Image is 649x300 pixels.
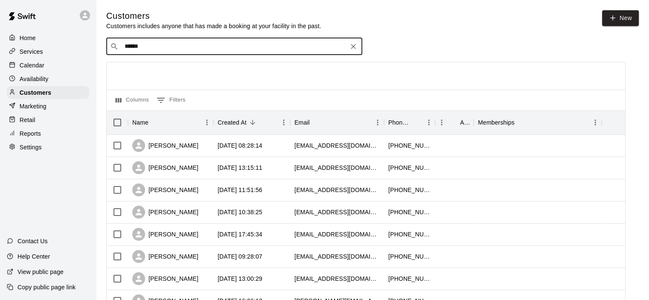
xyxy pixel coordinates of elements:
[132,111,148,134] div: Name
[347,41,359,52] button: Clear
[132,139,198,152] div: [PERSON_NAME]
[17,268,64,276] p: View public page
[247,117,259,128] button: Sort
[20,88,51,97] p: Customers
[132,228,198,241] div: [PERSON_NAME]
[132,272,198,285] div: [PERSON_NAME]
[20,116,35,124] p: Retail
[388,141,431,150] div: +15628819027
[128,111,213,134] div: Name
[20,129,41,138] p: Reports
[148,117,160,128] button: Sort
[7,100,89,113] a: Marketing
[7,141,89,154] a: Settings
[435,116,448,129] button: Menu
[277,116,290,129] button: Menu
[460,111,469,134] div: Age
[7,73,89,85] a: Availability
[388,274,431,283] div: +16197992500
[388,252,431,261] div: +19516602090
[7,32,89,44] a: Home
[218,252,262,261] div: 2025-10-10 09:28:07
[218,186,262,194] div: 2025-10-12 11:51:56
[20,75,49,83] p: Availability
[294,274,380,283] div: bojorquezapril@yahoo.com
[7,86,89,99] a: Customers
[20,102,47,111] p: Marketing
[384,111,435,134] div: Phone Number
[294,230,380,239] div: kylieteresa182@gmail.com
[106,10,321,22] h5: Customers
[589,116,602,129] button: Menu
[435,111,474,134] div: Age
[388,111,410,134] div: Phone Number
[106,38,362,55] div: Search customers by name or email
[132,250,198,263] div: [PERSON_NAME]
[294,186,380,194] div: victoriamateo17@gmail.com
[218,230,262,239] div: 2025-10-10 17:45:34
[294,163,380,172] div: terhanewby@gmail.com
[218,163,262,172] div: 2025-10-12 13:15:11
[213,111,290,134] div: Created At
[17,252,50,261] p: Help Center
[448,117,460,128] button: Sort
[7,114,89,126] a: Retail
[602,10,639,26] a: New
[388,163,431,172] div: +17606306051
[114,93,151,107] button: Select columns
[515,117,527,128] button: Sort
[478,111,515,134] div: Memberships
[201,116,213,129] button: Menu
[294,111,310,134] div: Email
[218,274,262,283] div: 2025-10-09 13:00:29
[106,22,321,30] p: Customers includes anyone that has made a booking at your facility in the past.
[388,230,431,239] div: +17148510237
[132,183,198,196] div: [PERSON_NAME]
[294,252,380,261] div: chriistiina.cook@gmail.com
[20,61,44,70] p: Calendar
[371,116,384,129] button: Menu
[422,116,435,129] button: Menu
[7,127,89,140] a: Reports
[474,111,602,134] div: Memberships
[294,141,380,150] div: monickmike31@yahoo.com
[310,117,322,128] button: Sort
[218,208,262,216] div: 2025-10-11 10:38:25
[294,208,380,216] div: mmflores13@gmail.com
[410,117,422,128] button: Sort
[17,283,76,291] p: Copy public page link
[132,206,198,218] div: [PERSON_NAME]
[20,34,36,42] p: Home
[7,59,89,72] a: Calendar
[17,237,48,245] p: Contact Us
[388,208,431,216] div: +19515536006
[154,93,188,107] button: Show filters
[290,111,384,134] div: Email
[132,161,198,174] div: [PERSON_NAME]
[218,111,247,134] div: Created At
[20,143,42,151] p: Settings
[7,45,89,58] a: Services
[388,186,431,194] div: +16199445358
[218,141,262,150] div: 2025-10-13 08:28:14
[20,47,43,56] p: Services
